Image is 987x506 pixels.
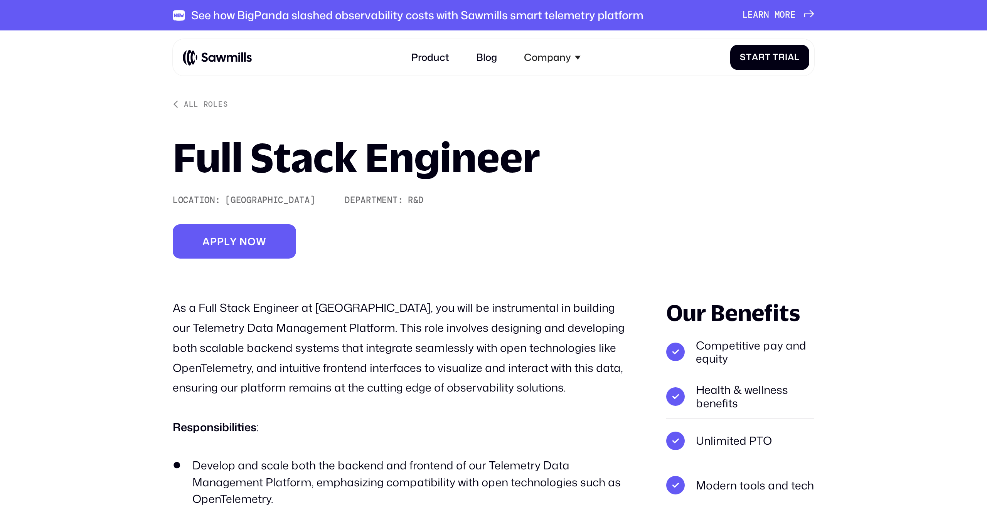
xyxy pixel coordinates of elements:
span: a [753,10,758,20]
span: a [788,52,794,63]
strong: Responsibilities [173,419,256,435]
span: t [765,52,771,63]
span: n [239,235,248,247]
span: A [202,235,210,247]
a: Product [404,44,456,71]
span: t [746,52,752,63]
span: e [748,10,753,20]
li: Health & wellness benefits [666,374,814,419]
span: a [752,52,758,63]
li: Unlimited PTO [666,419,814,463]
div: R&D [408,195,424,206]
p: As a Full Stack Engineer at [GEOGRAPHIC_DATA], you will be instrumental in building our Telemetry... [173,298,627,398]
h1: Full Stack Engineer [173,137,540,177]
li: Competitive pay and equity [666,330,814,374]
div: See how BigPanda slashed observability costs with Sawmills smart telemetry platform [191,8,643,22]
p: : [173,417,627,437]
a: StartTrial [730,45,809,70]
div: Department: [345,195,403,206]
span: y [230,235,237,247]
span: o [248,235,256,247]
div: Company [517,44,588,71]
span: T [773,52,778,63]
span: l [794,52,800,63]
span: w [256,235,266,247]
span: p [217,235,224,247]
span: S [740,52,746,63]
div: All roles [184,100,228,109]
span: e [790,10,796,20]
div: Our Benefits [666,298,814,328]
span: i [785,52,788,63]
a: Learnmore [743,10,814,20]
a: Blog [469,44,504,71]
span: l [224,235,230,247]
span: L [743,10,748,20]
span: o [780,10,785,20]
div: Company [524,52,571,64]
a: Applynow [173,224,296,258]
span: r [785,10,790,20]
div: Location: [173,195,220,206]
span: r [778,52,785,63]
span: r [758,52,765,63]
div: [GEOGRAPHIC_DATA] [225,195,315,206]
span: m [775,10,780,20]
a: All roles [173,100,228,109]
span: r [758,10,764,20]
span: n [764,10,769,20]
span: p [210,235,217,247]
